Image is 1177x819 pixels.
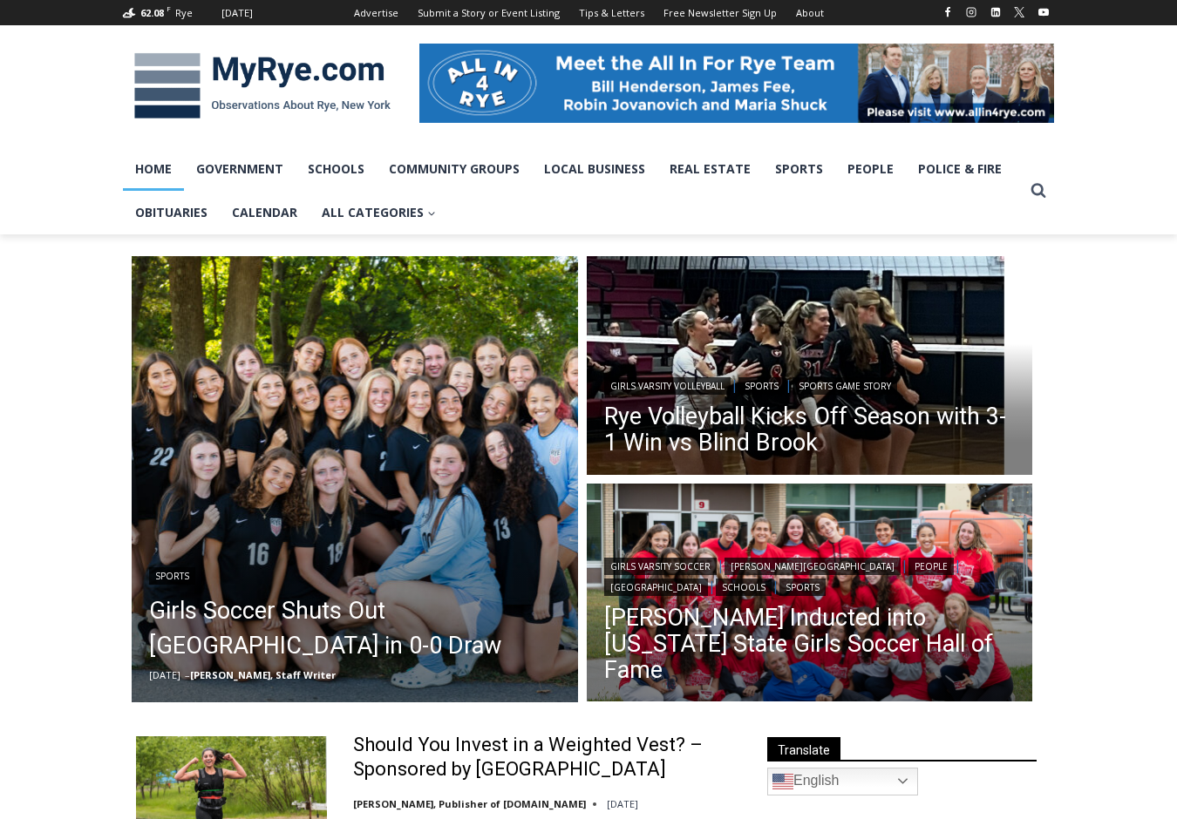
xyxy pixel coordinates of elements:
[587,256,1033,479] img: (PHOTO: The Rye Volleyball team huddles during the first set against Harrison on Thursday, Octobe...
[937,2,958,23] a: Facebook
[1009,2,1030,23] a: X
[587,484,1033,707] a: Read More Rich Savage Inducted into New York State Girls Soccer Hall of Fame
[604,554,1016,596] div: | | | | |
[184,147,296,191] a: Government
[140,6,164,19] span: 62.08
[377,147,532,191] a: Community Groups
[793,377,897,395] a: Sports Game Story
[296,147,377,191] a: Schools
[767,768,918,795] a: English
[353,733,736,782] a: Should You Invest in a Weighted Vest? – Sponsored by [GEOGRAPHIC_DATA]
[149,593,561,663] a: Girls Soccer Shuts Out [GEOGRAPHIC_DATA] in 0-0 Draw
[190,668,336,681] a: [PERSON_NAME], Staff Writer
[132,256,578,702] a: Read More Girls Soccer Shuts Out Eastchester in 0-0 Draw
[607,797,638,810] time: [DATE]
[587,256,1033,479] a: Read More Rye Volleyball Kicks Off Season with 3-1 Win vs Blind Brook
[1023,175,1054,206] button: View Search Form
[322,203,436,222] span: All Categories
[123,191,220,234] a: Obituaries
[908,558,954,575] a: People
[123,41,402,132] img: MyRye.com
[587,484,1033,707] img: (PHOTO: The 2025 Rye Girls Soccer Team surrounding Head Coach Rich Savage after his induction int...
[961,2,982,23] a: Instagram
[772,771,793,792] img: en
[123,147,184,191] a: Home
[132,256,578,702] img: (PHOTO: The Rye Girls Soccer team after their 0-0 draw vs. Eastchester on September 9, 2025. Cont...
[221,5,253,21] div: [DATE]
[767,737,840,761] span: Translate
[123,147,1023,235] nav: Primary Navigation
[532,147,657,191] a: Local Business
[657,147,763,191] a: Real Estate
[763,147,835,191] a: Sports
[906,147,1014,191] a: Police & Fire
[419,44,1054,122] img: All in for Rye
[167,3,171,13] span: F
[149,567,195,585] a: Sports
[985,2,1006,23] a: Linkedin
[149,668,180,681] time: [DATE]
[353,797,586,810] a: [PERSON_NAME], Publisher of [DOMAIN_NAME]
[779,579,826,596] a: Sports
[604,558,717,575] a: Girls Varsity Soccer
[604,579,708,596] a: [GEOGRAPHIC_DATA]
[310,191,448,234] a: All Categories
[604,403,1016,456] a: Rye Volleyball Kicks Off Season with 3-1 Win vs Blind Brook
[604,377,731,395] a: Girls Varsity Volleyball
[604,374,1016,395] div: | |
[185,668,190,681] span: –
[716,579,772,596] a: Schools
[725,558,901,575] a: [PERSON_NAME][GEOGRAPHIC_DATA]
[220,191,310,234] a: Calendar
[738,377,785,395] a: Sports
[604,605,1016,683] a: [PERSON_NAME] Inducted into [US_STATE] State Girls Soccer Hall of Fame
[1033,2,1054,23] a: YouTube
[835,147,906,191] a: People
[175,5,193,21] div: Rye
